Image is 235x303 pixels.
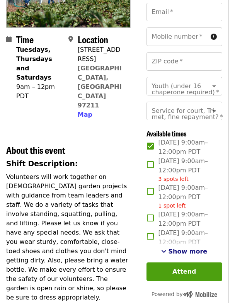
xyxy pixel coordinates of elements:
[158,183,216,210] span: [DATE] 9:00am–12:00pm PDT
[209,81,220,92] button: Open
[146,27,208,46] input: Mobile number
[68,36,73,43] i: map-marker-alt icon
[16,46,52,81] strong: Tuesdays, Thursdays and Saturdays
[161,247,207,256] button: See more timeslots
[78,111,92,118] span: Map
[183,291,217,298] img: Powered by Mobilize
[168,248,207,255] span: Show more
[146,52,222,71] input: ZIP code
[78,32,108,46] span: Location
[146,262,222,281] button: Attend
[158,228,216,247] span: [DATE] 9:00am–12:00pm PDT
[152,291,217,297] span: Powered by
[158,157,216,183] span: [DATE] 9:00am–12:00pm PDT
[158,138,216,157] span: [DATE] 9:00am–12:00pm PDT
[6,143,65,157] span: About this event
[146,128,187,138] span: Available times
[78,65,122,109] a: [GEOGRAPHIC_DATA], [GEOGRAPHIC_DATA] 97211
[158,210,216,228] span: [DATE] 9:00am–12:00pm PDT
[16,32,34,46] span: Time
[78,110,92,119] button: Map
[146,3,222,21] input: Email
[209,106,220,116] button: Open
[16,82,62,101] div: 9am – 12pm PDT
[6,160,78,168] strong: Shift Description:
[78,45,124,64] div: [STREET_ADDRESS]
[211,33,217,41] i: circle-info icon
[158,203,186,209] span: 1 spot left
[6,36,12,43] i: calendar icon
[158,176,189,182] span: 3 spots left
